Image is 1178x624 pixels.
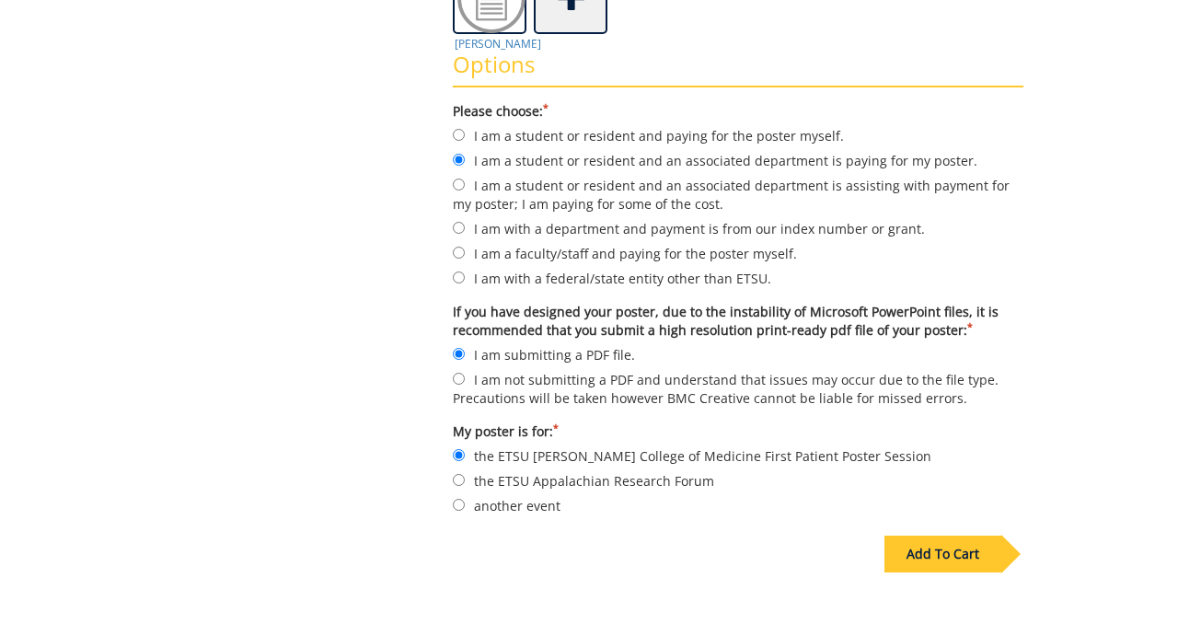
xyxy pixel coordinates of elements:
[453,499,465,511] input: another event
[453,373,465,385] input: I am not submitting a PDF and understand that issues may occur due to the file type. Precautions ...
[453,150,1023,170] label: I am a student or resident and an associated department is paying for my poster.
[453,129,465,141] input: I am a student or resident and paying for the poster myself.
[453,222,465,234] input: I am with a department and payment is from our index number or grant.
[453,422,1023,441] label: My poster is for:
[453,247,465,259] input: I am a faculty/staff and paying for the poster myself.
[453,102,1023,121] label: Please choose:
[453,175,1023,214] label: I am a student or resident and an associated department is assisting with payment for my poster; ...
[453,303,1023,340] label: If you have designed your poster, due to the instability of Microsoft PowerPoint files, it is rec...
[884,536,1001,572] div: Add To Cart
[453,495,1023,515] label: another event
[453,445,1023,466] label: the ETSU [PERSON_NAME] College of Medicine First Patient Poster Session
[453,369,1023,408] label: I am not submitting a PDF and understand that issues may occur due to the file type. Precautions ...
[453,449,465,461] input: the ETSU [PERSON_NAME] College of Medicine First Patient Poster Session
[453,52,1023,87] h3: Options
[453,243,1023,263] label: I am a faculty/staff and paying for the poster myself.
[453,272,465,283] input: I am with a federal/state entity other than ETSU.
[453,344,1023,364] label: I am submitting a PDF file.
[453,268,1023,288] label: I am with a federal/state entity other than ETSU.
[453,179,465,191] input: I am a student or resident and an associated department is assisting with payment for my poster; ...
[453,348,465,360] input: I am submitting a PDF file.
[453,474,465,486] input: the ETSU Appalachian Research Forum
[453,470,1023,491] label: the ETSU Appalachian Research Forum
[453,218,1023,238] label: I am with a department and payment is from our index number or grant.
[453,154,465,166] input: I am a student or resident and an associated department is paying for my poster.
[453,125,1023,145] label: I am a student or resident and paying for the poster myself.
